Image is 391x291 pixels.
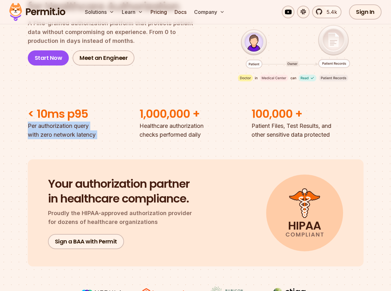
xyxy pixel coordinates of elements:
a: Start Now [28,50,69,66]
p: A Fine-grained authorization platform that protects patient data without compromising on experien... [28,19,204,45]
a: Sign a BAA with Permit [48,234,124,249]
button: Solutions [82,6,117,18]
a: Docs [172,6,189,18]
h2: 100,000 + [252,107,364,122]
img: HIPAA compliant [266,174,343,251]
a: 5.4k [312,6,341,18]
a: Pricing [148,6,169,18]
p: Proudly the HIPAA-approved authorization provider for dozens of healthcare organizations [48,209,199,226]
p: Patient Files, Test Results, and other sensitive data protected [252,122,364,139]
a: Sign In [349,4,382,20]
img: Permit logo [6,1,68,23]
p: Per authorization query with zero network latency [28,122,140,139]
h2: 1,000,000 + [139,107,252,122]
p: Healthcare authorization checks performed daily [139,122,252,139]
h2: Your authorization partner in healthcare compliance. [48,177,199,206]
h2: < 10ms p95 [28,107,140,122]
button: Company [192,6,227,18]
button: Learn [119,6,145,18]
a: Meet an Engineer [73,50,134,66]
span: 5.4k [323,8,337,16]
